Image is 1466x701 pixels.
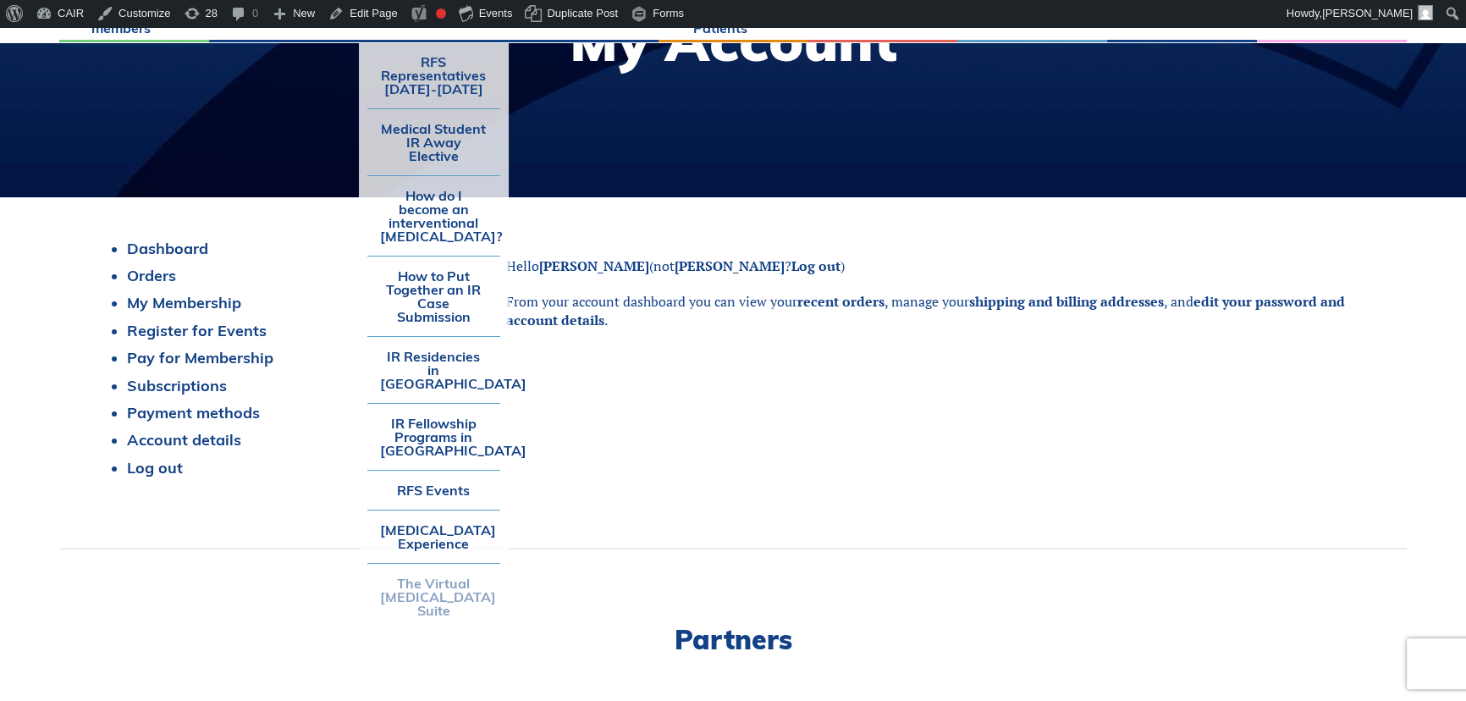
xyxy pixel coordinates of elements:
[367,109,500,175] a: Medical Student IR Away Elective
[968,292,1163,311] a: shipping and billing addresses
[127,348,273,367] a: Pay for Membership
[59,626,1407,653] h2: Partners
[367,176,500,256] a: How do I become an interventional [MEDICAL_DATA]?
[127,266,176,285] a: Orders
[367,511,500,563] a: [MEDICAL_DATA] Experience
[674,257,784,275] strong: [PERSON_NAME]
[127,293,241,312] a: My Membership
[127,458,183,477] a: Log out
[127,239,208,258] a: Dashboard
[127,321,267,340] a: Register for Events
[538,257,648,275] strong: [PERSON_NAME]
[127,376,227,395] a: Subscriptions
[436,8,446,19] div: Focus keyphrase not set
[570,12,897,69] h1: My Account
[796,292,884,311] a: recent orders
[1322,7,1413,19] span: [PERSON_NAME]
[367,337,500,403] a: IR Residencies in [GEOGRAPHIC_DATA]
[367,471,500,510] a: RFS Events
[367,42,500,108] a: RFS Representatives [DATE]-[DATE]
[367,257,500,336] a: How to Put Together an IR Case Submission
[367,404,500,470] a: IR Fellowship Programs in [GEOGRAPHIC_DATA]
[505,257,1364,275] p: Hello (not ? )
[791,257,840,275] a: Log out
[367,564,500,630] a: The Virtual [MEDICAL_DATA] Suite
[127,430,241,450] a: Account details
[505,292,1364,330] p: From your account dashboard you can view your , manage your , and .
[127,403,260,422] a: Payment methods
